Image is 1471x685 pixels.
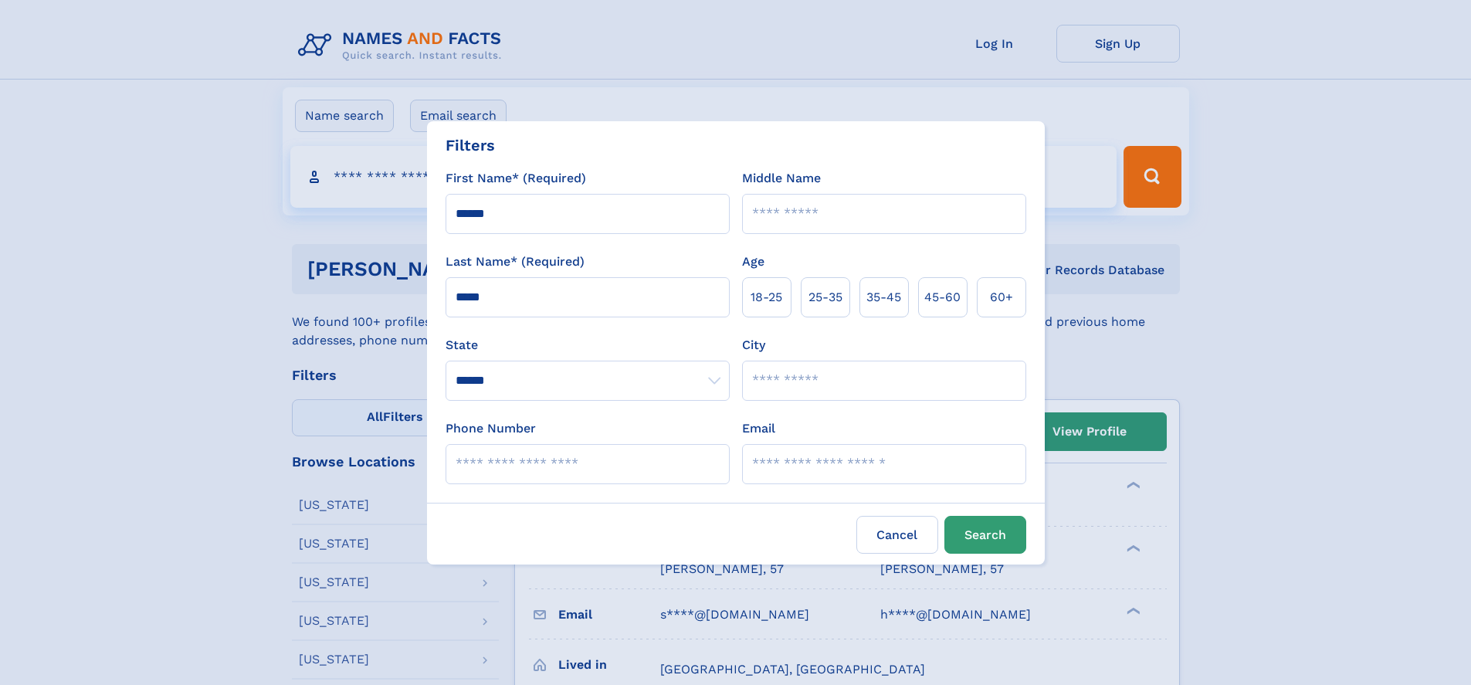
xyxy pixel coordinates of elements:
label: Phone Number [446,419,536,438]
label: Email [742,419,775,438]
label: State [446,336,730,354]
label: Last Name* (Required) [446,253,585,271]
span: 18‑25 [751,288,782,307]
label: Cancel [856,516,938,554]
label: First Name* (Required) [446,169,586,188]
span: 25‑35 [808,288,842,307]
label: City [742,336,765,354]
label: Age [742,253,764,271]
button: Search [944,516,1026,554]
span: 45‑60 [924,288,961,307]
div: Filters [446,134,495,157]
label: Middle Name [742,169,821,188]
span: 60+ [990,288,1013,307]
span: 35‑45 [866,288,901,307]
